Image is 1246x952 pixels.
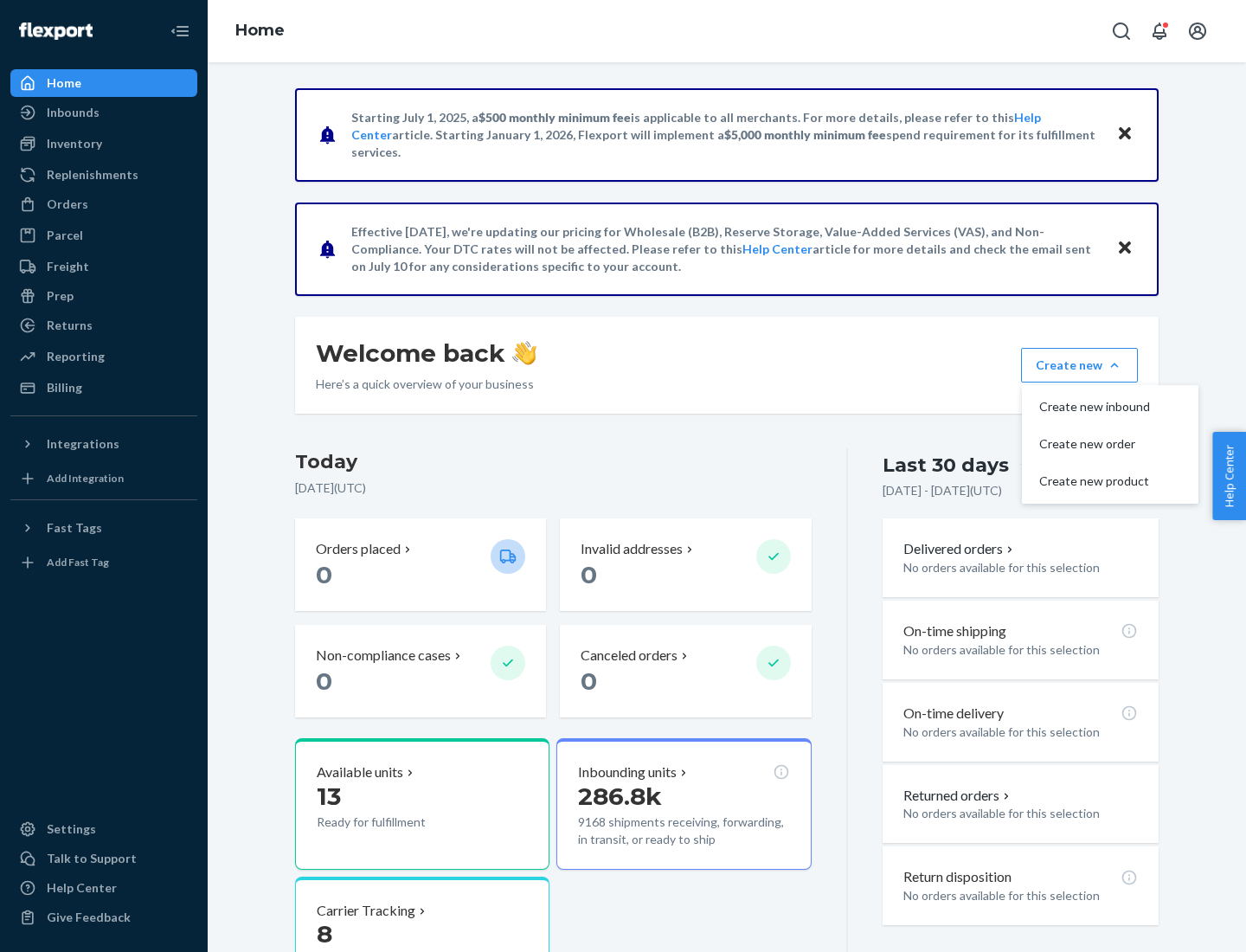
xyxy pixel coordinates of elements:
[1114,236,1136,261] button: Close
[742,241,812,256] a: Help Center
[1021,348,1138,383] button: Create newCreate new inboundCreate new orderCreate new product
[903,641,1138,659] p: No orders available for this selection
[351,223,1100,275] p: Effective [DATE], we're updating our pricing for Wholesale (B2B), Reserve Storage, Value-Added Se...
[10,312,197,339] a: Returns
[47,74,81,92] div: Home
[316,539,401,559] p: Orders placed
[10,845,197,872] a: Talk to Support
[47,348,105,365] div: Reporting
[560,625,811,717] button: Canceled orders 0
[903,621,1006,641] p: On-time shipping
[883,482,1002,499] p: [DATE] - [DATE] ( UTC )
[47,471,124,486] div: Add Integration
[903,724,1138,741] p: No orders available for this selection
[724,127,886,142] span: $5,000 monthly minimum fee
[10,874,197,902] a: Help Center
[316,560,332,589] span: 0
[883,452,1009,479] div: Last 30 days
[235,21,285,40] a: Home
[1039,475,1150,487] span: Create new product
[317,919,332,949] span: 8
[163,14,197,48] button: Close Navigation
[1039,438,1150,450] span: Create new order
[47,435,119,453] div: Integrations
[903,887,1138,904] p: No orders available for this selection
[316,666,332,696] span: 0
[222,6,299,56] ol: breadcrumbs
[10,465,197,492] a: Add Integration
[10,99,197,126] a: Inbounds
[317,782,341,811] span: 13
[47,166,138,183] div: Replenishments
[1142,14,1177,48] button: Open notifications
[317,901,415,921] p: Carrier Tracking
[10,69,197,97] a: Home
[10,815,197,843] a: Settings
[47,909,131,926] div: Give Feedback
[560,518,811,611] button: Invalid addresses 0
[47,104,100,121] div: Inbounds
[10,514,197,542] button: Fast Tags
[903,805,1138,822] p: No orders available for this selection
[351,109,1100,161] p: Starting July 1, 2025, a is applicable to all merchants. For more details, please refer to this a...
[47,196,88,213] div: Orders
[903,704,1004,724] p: On-time delivery
[10,190,197,218] a: Orders
[1025,426,1195,463] button: Create new order
[10,549,197,576] a: Add Fast Tag
[1212,432,1246,520] button: Help Center
[478,110,631,125] span: $500 monthly minimum fee
[1039,401,1150,413] span: Create new inbound
[317,762,403,782] p: Available units
[47,820,96,838] div: Settings
[1025,389,1195,426] button: Create new inbound
[47,135,102,152] div: Inventory
[47,379,82,396] div: Billing
[1180,14,1215,48] button: Open account menu
[10,253,197,280] a: Freight
[512,341,536,365] img: hand-wave emoji
[581,666,597,696] span: 0
[10,282,197,310] a: Prep
[581,646,678,666] p: Canceled orders
[47,555,109,569] div: Add Fast Tag
[903,539,1017,559] button: Delivered orders
[316,376,536,393] p: Here’s a quick overview of your business
[903,559,1138,576] p: No orders available for this selection
[47,287,74,305] div: Prep
[47,227,83,244] div: Parcel
[1025,463,1195,500] button: Create new product
[581,560,597,589] span: 0
[19,23,93,40] img: Flexport logo
[10,430,197,458] button: Integrations
[578,814,789,848] p: 9168 shipments receiving, forwarding, in transit, or ready to ship
[295,738,549,870] button: Available units13Ready for fulfillment
[47,258,89,275] div: Freight
[1114,122,1136,147] button: Close
[47,879,117,897] div: Help Center
[1104,14,1139,48] button: Open Search Box
[903,786,1013,806] button: Returned orders
[316,338,536,369] h1: Welcome back
[295,625,546,717] button: Non-compliance cases 0
[10,130,197,158] a: Inventory
[295,479,812,497] p: [DATE] ( UTC )
[10,904,197,931] button: Give Feedback
[10,374,197,402] a: Billing
[10,222,197,249] a: Parcel
[295,448,812,476] h3: Today
[295,518,546,611] button: Orders placed 0
[47,850,137,867] div: Talk to Support
[316,646,451,666] p: Non-compliance cases
[581,539,683,559] p: Invalid addresses
[10,161,197,189] a: Replenishments
[47,519,102,537] div: Fast Tags
[578,762,677,782] p: Inbounding units
[317,814,477,831] p: Ready for fulfillment
[903,867,1012,887] p: Return disposition
[10,343,197,370] a: Reporting
[578,782,662,811] span: 286.8k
